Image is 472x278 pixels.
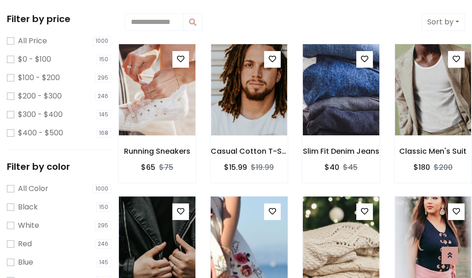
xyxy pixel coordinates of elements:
label: All Color [18,183,48,194]
h6: $15.99 [224,163,247,172]
span: 145 [96,110,111,119]
span: 246 [95,92,111,101]
h5: Filter by price [7,13,111,24]
span: 145 [96,258,111,267]
label: All Price [18,35,47,46]
span: 295 [95,73,111,82]
del: $75 [159,162,173,173]
button: Sort by [421,13,465,31]
label: $400 - $500 [18,127,63,139]
span: 1000 [93,36,111,46]
label: White [18,220,39,231]
label: Black [18,202,38,213]
label: $300 - $400 [18,109,63,120]
label: $200 - $300 [18,91,62,102]
span: 295 [95,221,111,230]
span: 150 [96,55,111,64]
h6: $40 [324,163,339,172]
span: 246 [95,239,111,249]
del: $200 [434,162,453,173]
h6: Running Sneakers [118,147,196,156]
h6: $65 [141,163,155,172]
span: 1000 [93,184,111,193]
span: 150 [96,203,111,212]
label: Red [18,238,32,249]
label: $0 - $100 [18,54,51,65]
h6: Casual Cotton T-Shirt [211,147,288,156]
h6: Slim Fit Denim Jeans [302,147,380,156]
h6: $180 [413,163,430,172]
del: $45 [343,162,358,173]
span: 168 [96,128,111,138]
del: $19.99 [251,162,274,173]
label: Blue [18,257,33,268]
label: $100 - $200 [18,72,60,83]
h5: Filter by color [7,161,111,172]
h6: Classic Men's Suit [395,147,472,156]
